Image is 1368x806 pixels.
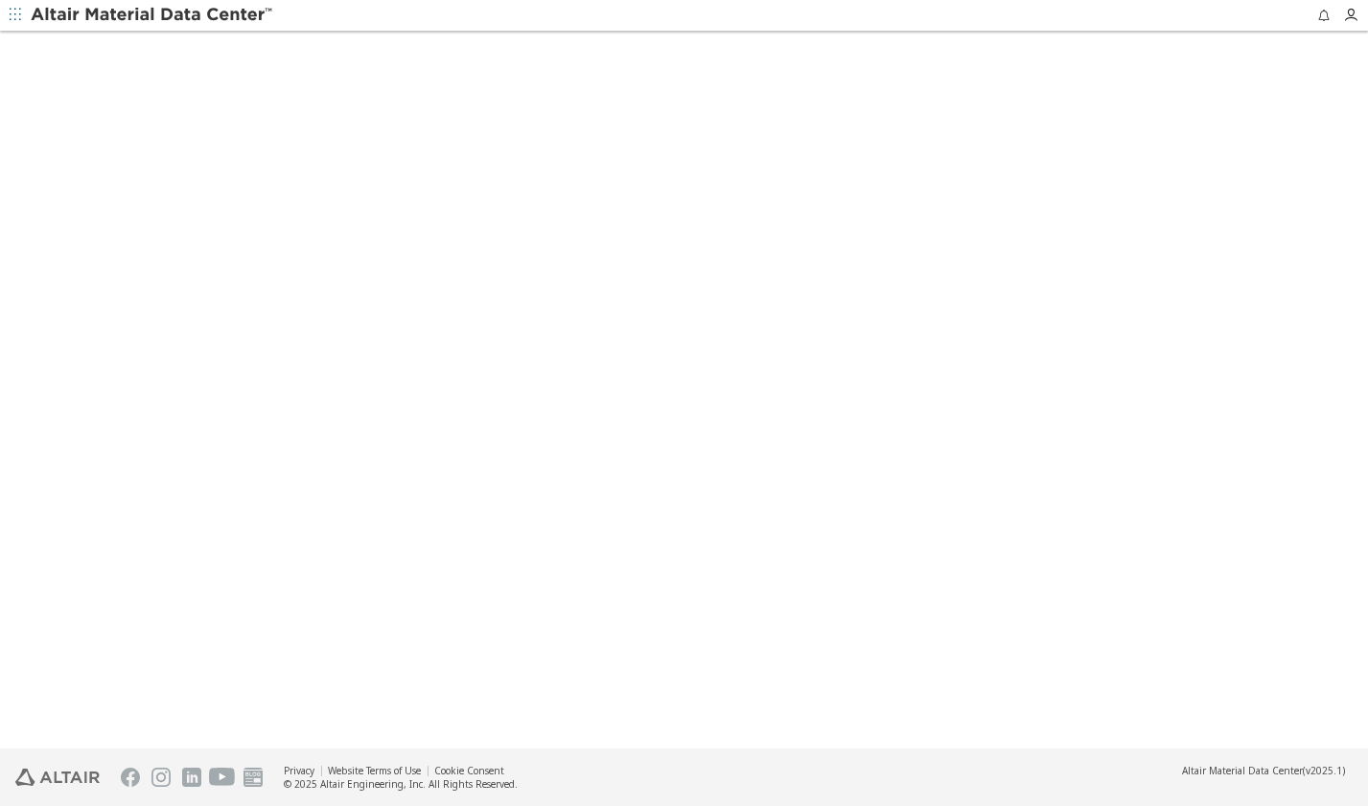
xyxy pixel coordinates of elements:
[15,769,100,786] img: Altair Engineering
[328,764,421,777] a: Website Terms of Use
[1182,764,1303,777] span: Altair Material Data Center
[1182,764,1345,777] div: (v2025.1)
[31,6,275,25] img: Altair Material Data Center
[284,764,314,777] a: Privacy
[434,764,504,777] a: Cookie Consent
[284,777,518,791] div: © 2025 Altair Engineering, Inc. All Rights Reserved.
